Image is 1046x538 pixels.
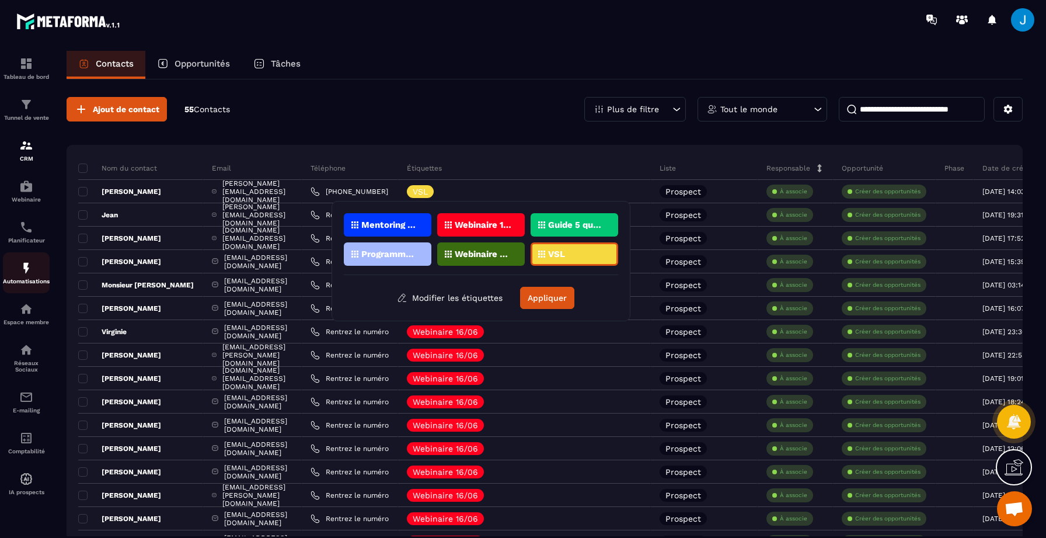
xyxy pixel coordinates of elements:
[455,221,511,229] p: Webinaire 16/06
[855,304,921,313] p: Créer des opportunités
[93,103,159,115] span: Ajout de contact
[78,257,161,266] p: [PERSON_NAME]
[413,374,478,383] p: Webinaire 16/06
[311,187,388,196] a: [PHONE_NUMBER]
[780,445,807,453] p: À associe
[855,258,921,266] p: Créer des opportunités
[78,210,118,220] p: Jean
[361,250,418,258] p: Programme Finance Anti-Fragile
[3,293,50,334] a: automationsautomationsEspace membre
[78,467,161,477] p: [PERSON_NAME]
[665,211,701,219] p: Prospect
[780,351,807,359] p: À associe
[720,105,777,113] p: Tout le monde
[842,164,883,173] p: Opportunité
[520,287,574,309] button: Appliquer
[3,48,50,89] a: formationformationTableau de bord
[665,515,701,523] p: Prospect
[19,390,33,404] img: email
[212,164,231,173] p: Email
[3,89,50,130] a: formationformationTunnel de vente
[982,351,1026,359] p: [DATE] 22:55
[361,221,418,229] p: Mentoring Finance Anti-Fragile
[855,234,921,242] p: Créer des opportunités
[855,468,921,476] p: Créer des opportunités
[19,179,33,193] img: automations
[67,51,145,79] a: Contacts
[3,489,50,495] p: IA prospects
[982,304,1025,313] p: [DATE] 16:07
[3,422,50,463] a: accountantaccountantComptabilité
[3,381,50,422] a: emailemailE-mailing
[665,398,701,406] p: Prospect
[665,351,701,359] p: Prospect
[388,287,511,308] button: Modifier les étiquettes
[997,491,1032,526] a: Ouvrir le chat
[982,491,1025,499] p: [DATE] 19:28
[780,304,807,313] p: À associe
[78,350,161,360] p: [PERSON_NAME]
[982,234,1025,242] p: [DATE] 17:52
[19,261,33,275] img: automations
[855,351,921,359] p: Créer des opportunités
[19,57,33,71] img: formation
[19,220,33,234] img: scheduler
[548,221,605,229] p: Guide 5 questions à se poser
[78,491,161,500] p: [PERSON_NAME]
[78,514,161,523] p: [PERSON_NAME]
[982,258,1025,266] p: [DATE] 15:39
[413,328,478,336] p: Webinaire 16/06
[780,421,807,429] p: À associe
[780,491,807,499] p: À associe
[665,258,701,266] p: Prospect
[855,445,921,453] p: Créer des opportunités
[19,431,33,445] img: accountant
[3,334,50,381] a: social-networksocial-networkRéseaux Sociaux
[145,51,242,79] a: Opportunités
[665,445,701,453] p: Prospect
[855,188,921,196] p: Créer des opportunités
[855,281,921,289] p: Créer des opportunités
[780,468,807,476] p: À associe
[3,211,50,252] a: schedulerschedulerPlanificateur
[780,234,807,242] p: À associe
[3,114,50,121] p: Tunnel de vente
[3,155,50,162] p: CRM
[413,445,478,453] p: Webinaire 16/06
[78,444,161,453] p: [PERSON_NAME]
[982,211,1024,219] p: [DATE] 19:31
[413,468,478,476] p: Webinaire 16/06
[944,164,964,173] p: Phase
[665,188,701,196] p: Prospect
[19,138,33,152] img: formation
[78,327,127,336] p: Virginie
[982,374,1024,383] p: [DATE] 19:01
[855,421,921,429] p: Créer des opportunités
[455,250,511,258] p: Webinaire 30/06
[16,11,121,32] img: logo
[413,491,478,499] p: Webinaire 16/06
[67,97,167,122] button: Ajout de contact
[780,328,807,336] p: À associe
[3,74,50,80] p: Tableau de bord
[607,105,659,113] p: Plus de filtre
[413,421,478,429] p: Webinaire 16/06
[665,328,701,336] p: Prospect
[194,105,230,114] span: Contacts
[982,398,1025,406] p: [DATE] 18:24
[413,351,478,359] p: Webinaire 16/06
[780,211,807,219] p: À associe
[982,468,1025,476] p: [DATE] 23:12
[982,281,1025,289] p: [DATE] 03:14
[780,398,807,406] p: À associe
[96,58,134,69] p: Contacts
[780,258,807,266] p: À associe
[3,360,50,373] p: Réseaux Sociaux
[780,281,807,289] p: À associe
[982,164,1040,173] p: Date de création
[3,237,50,244] p: Planificateur
[78,374,161,383] p: [PERSON_NAME]
[3,278,50,284] p: Automatisations
[78,234,161,243] p: [PERSON_NAME]
[665,234,701,242] p: Prospect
